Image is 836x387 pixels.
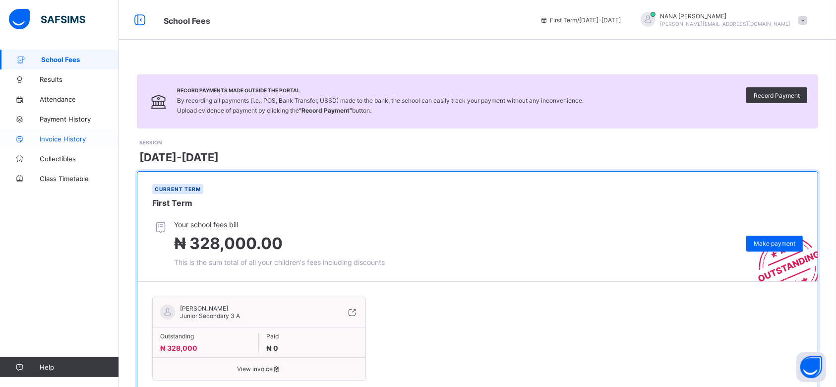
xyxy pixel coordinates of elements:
span: Make payment [754,240,795,247]
span: Record Payments Made Outside the Portal [177,87,584,93]
span: [DATE]-[DATE] [139,151,219,164]
span: Collectibles [40,155,119,163]
span: NANA [PERSON_NAME] [660,12,791,20]
span: School Fees [41,56,119,64]
div: NANACHARLES [631,12,812,28]
img: outstanding-stamp.3c148f88c3ebafa6da95868fa43343a1.svg [746,225,818,281]
b: “Record Payment” [299,107,352,114]
span: View invoice [160,365,358,373]
span: Help [40,363,119,371]
span: Current term [155,186,201,192]
span: ₦ 328,000.00 [174,234,283,253]
span: Paid [266,332,358,340]
span: Payment History [40,115,119,123]
span: Attendance [40,95,119,103]
span: First Term [152,198,192,208]
span: Class Timetable [40,175,119,183]
img: safsims [9,9,85,30]
span: School Fees [164,16,210,26]
span: Results [40,75,119,83]
span: [PERSON_NAME][EMAIL_ADDRESS][DOMAIN_NAME] [660,21,791,27]
span: Junior Secondary 3 A [180,312,240,320]
span: ₦ 328,000 [160,344,197,352]
span: This is the sum total of all your children's fees including discounts [174,258,385,266]
button: Open asap [796,352,826,382]
span: SESSION [139,139,162,145]
span: ₦ 0 [266,344,278,352]
span: By recording all payments (i.e., POS, Bank Transfer, USSD) made to the bank, the school can easil... [177,97,584,114]
span: Your school fees bill [174,220,385,229]
span: Invoice History [40,135,119,143]
span: Record Payment [754,92,800,99]
span: Outstanding [160,332,251,340]
span: session/term information [540,16,621,24]
span: [PERSON_NAME] [180,305,240,312]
